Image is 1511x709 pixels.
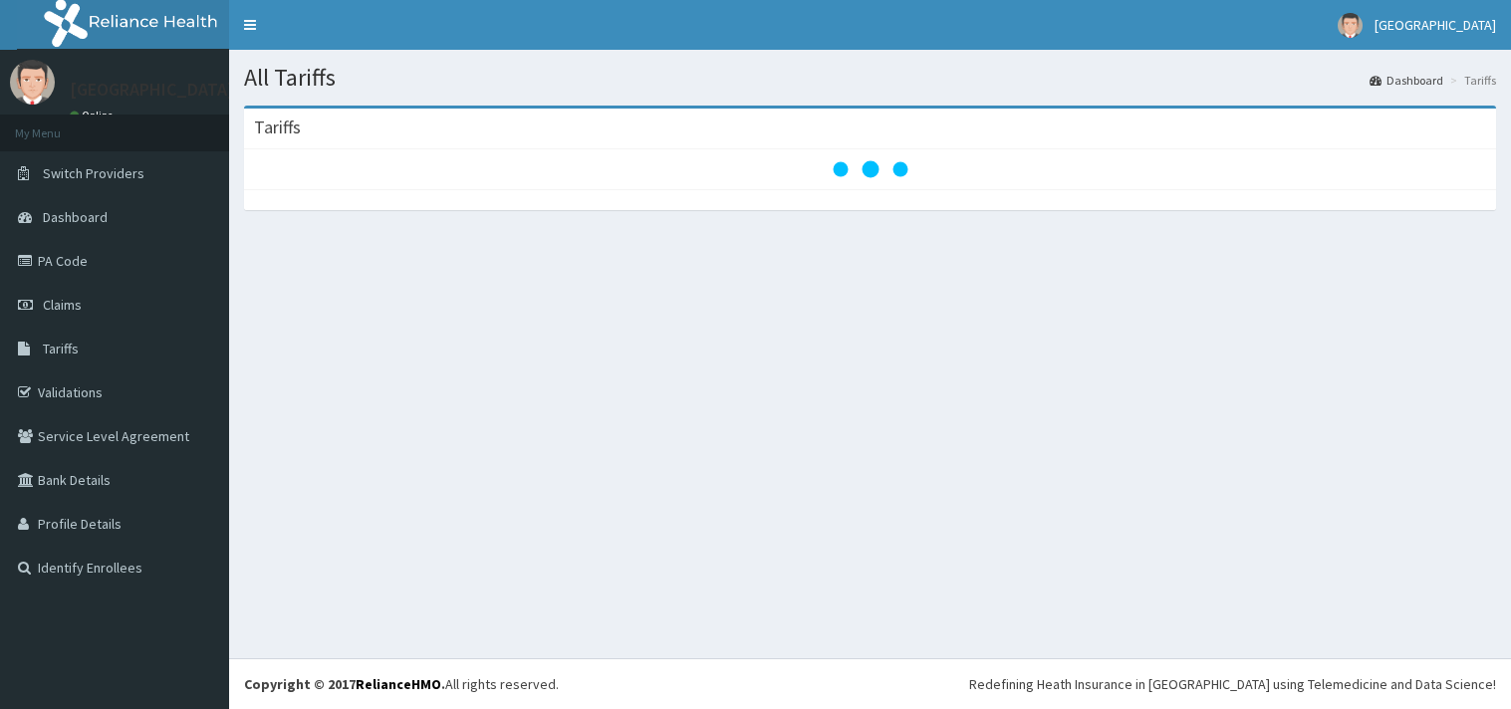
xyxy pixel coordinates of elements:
[70,81,234,99] p: [GEOGRAPHIC_DATA]
[244,675,445,693] strong: Copyright © 2017 .
[1445,72,1496,89] li: Tariffs
[244,65,1496,91] h1: All Tariffs
[1338,13,1363,38] img: User Image
[70,109,118,122] a: Online
[229,658,1511,709] footer: All rights reserved.
[1370,72,1443,89] a: Dashboard
[831,129,910,209] svg: audio-loading
[43,164,144,182] span: Switch Providers
[1375,16,1496,34] span: [GEOGRAPHIC_DATA]
[356,675,441,693] a: RelianceHMO
[43,296,82,314] span: Claims
[969,674,1496,694] div: Redefining Heath Insurance in [GEOGRAPHIC_DATA] using Telemedicine and Data Science!
[254,118,301,136] h3: Tariffs
[43,340,79,357] span: Tariffs
[43,208,108,226] span: Dashboard
[10,60,55,105] img: User Image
